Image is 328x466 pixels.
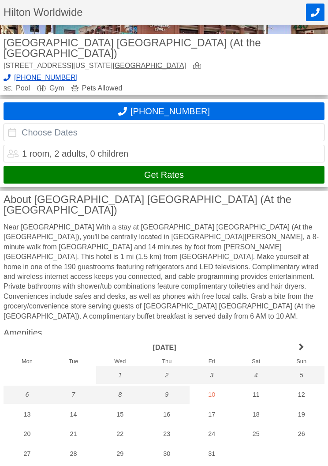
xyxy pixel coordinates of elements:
[278,338,324,357] a: next month
[278,386,324,403] div: 12
[4,62,186,71] div: [STREET_ADDRESS][US_STATE]
[190,425,234,443] div: 24
[130,106,210,116] span: [PHONE_NUMBER]
[278,425,324,443] div: 26
[234,406,278,423] div: 18
[190,359,234,365] div: Fri
[4,85,30,92] div: Pool
[4,102,324,120] button: Call
[51,359,96,365] div: Tue
[71,85,123,92] div: Pets Allowed
[4,406,51,423] div: 13
[96,406,144,423] div: 15
[190,366,234,384] div: 3
[306,4,324,21] button: Call
[4,194,324,215] h3: About [GEOGRAPHIC_DATA] [GEOGRAPHIC_DATA] (At the [GEOGRAPHIC_DATA])
[4,124,324,141] input: Choose Dates
[144,425,190,443] div: 23
[4,328,324,337] h3: Amenities
[144,366,190,384] div: 2
[4,222,324,321] div: Near [GEOGRAPHIC_DATA] With a stay at [GEOGRAPHIC_DATA] [GEOGRAPHIC_DATA] (At the [GEOGRAPHIC_DAT...
[51,425,96,443] div: 21
[190,445,234,462] div: 31
[22,149,128,158] div: 1 room, 2 adults, 0 children
[37,85,64,92] div: Gym
[112,62,186,69] a: [GEOGRAPHIC_DATA]
[4,7,306,18] h1: Hilton Worldwide
[96,366,144,384] div: 1
[4,166,324,184] button: Get Rates
[234,425,278,443] div: 25
[144,406,190,423] div: 16
[190,406,234,423] div: 17
[234,359,278,365] div: Sat
[51,406,96,423] div: 14
[96,425,144,443] div: 22
[193,62,205,71] a: view map
[96,445,144,462] div: 29
[144,359,190,365] div: Thu
[234,386,278,403] div: 11
[278,366,324,384] div: 5
[4,38,324,59] h2: [GEOGRAPHIC_DATA] [GEOGRAPHIC_DATA] (At the [GEOGRAPHIC_DATA])
[234,366,278,384] div: 4
[96,359,144,365] div: Wed
[4,359,51,365] div: Mon
[4,386,51,403] div: 6
[144,386,190,403] div: 9
[51,445,96,462] div: 28
[51,386,96,403] div: 7
[190,386,234,403] div: 10
[278,359,324,365] div: Sun
[51,341,279,355] header: [DATE]
[14,74,78,81] span: [PHONE_NUMBER]
[96,386,144,403] div: 8
[4,445,51,462] div: 27
[144,445,190,462] div: 30
[4,425,51,443] div: 20
[278,406,324,423] div: 19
